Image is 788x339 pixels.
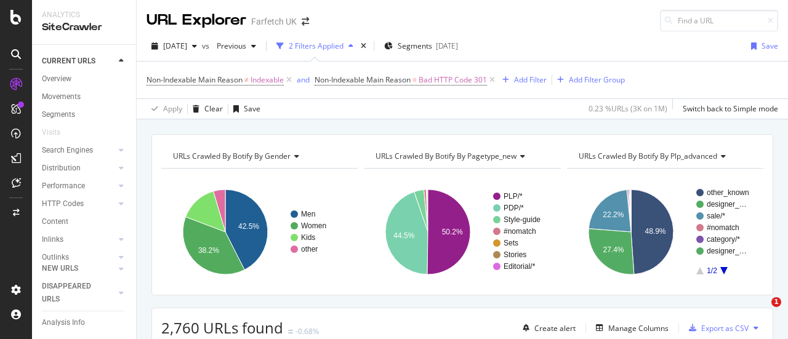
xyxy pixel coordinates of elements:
span: 2,760 URLs found [161,317,283,338]
div: Performance [42,180,85,193]
div: Analytics [42,10,126,20]
div: 2 Filters Applied [289,41,344,51]
text: #nomatch [504,227,536,236]
text: Stories [504,250,526,259]
text: 1/2 [707,266,717,275]
div: URL Explorer [147,10,246,31]
div: 0.23 % URLs ( 3K on 1M ) [589,103,667,114]
text: designer_… [707,200,747,209]
div: SiteCrawler [42,20,126,34]
h4: URLs Crawled By Botify By plp_advanced [576,146,752,166]
button: 2 Filters Applied [271,36,358,56]
a: Search Engines [42,144,115,157]
div: Manage Columns [608,323,669,333]
div: Create alert [534,323,576,333]
div: Add Filter Group [569,74,625,85]
button: and [297,74,310,86]
text: Kids [301,233,315,242]
div: Content [42,215,68,228]
img: Equal [288,330,293,333]
div: Movements [42,90,81,103]
text: Women [301,221,326,230]
div: Inlinks [42,233,63,246]
div: Segments [42,108,75,121]
text: 44.5% [394,231,415,240]
svg: A chart. [567,178,760,285]
text: #nomatch [707,223,739,232]
div: times [358,40,369,52]
a: Analysis Info [42,316,127,329]
div: Farfetch UK [251,15,297,28]
text: Editorial/* [504,262,536,271]
text: Sets [504,239,518,247]
div: Save [762,41,778,51]
input: Find a URL [660,10,778,31]
span: vs [202,41,212,51]
span: URLs Crawled By Botify By gender [173,151,291,161]
button: Apply [147,99,182,119]
div: and [297,74,310,85]
text: 38.2% [198,246,219,255]
text: other_known [707,188,749,197]
a: Content [42,215,127,228]
div: HTTP Codes [42,197,84,210]
a: Movements [42,90,127,103]
div: Search Engines [42,144,93,157]
text: other [301,245,318,253]
a: Segments [42,108,127,121]
a: Overview [42,73,127,86]
div: Visits [42,126,60,139]
span: ≠ [244,74,249,85]
button: [DATE] [147,36,202,56]
div: [DATE] [436,41,458,51]
a: Distribution [42,162,115,175]
div: Switch back to Simple mode [683,103,778,114]
span: Segments [398,41,432,51]
span: Bad HTTP Code 301 [419,71,487,89]
button: Add Filter Group [552,73,625,87]
span: Non-Indexable Main Reason [147,74,243,85]
a: CURRENT URLS [42,55,115,68]
button: Manage Columns [591,321,669,335]
div: Apply [163,103,182,114]
text: 50.2% [442,228,463,236]
div: DISAPPEARED URLS [42,280,104,306]
button: Segments[DATE] [379,36,463,56]
div: arrow-right-arrow-left [302,17,309,26]
text: 42.5% [238,222,259,231]
button: Save [746,36,778,56]
div: Save [244,103,260,114]
span: 2025 Sep. 12th [163,41,187,51]
h4: URLs Crawled By Botify By pagetype_new [373,146,549,166]
button: Switch back to Simple mode [678,99,778,119]
div: CURRENT URLS [42,55,95,68]
text: Style-guide [504,215,541,224]
h4: URLs Crawled By Botify By gender [171,146,347,166]
text: Men [301,210,315,218]
svg: A chart. [161,178,355,285]
div: Overview [42,73,71,86]
span: Previous [212,41,246,51]
span: URLs Crawled By Botify By pagetype_new [376,151,517,161]
text: 27.4% [603,245,624,254]
button: Create alert [518,318,576,338]
text: 48.9% [645,227,665,236]
span: Non-Indexable Main Reason [315,74,411,85]
a: NEW URLS [42,262,115,275]
text: PLP/* [504,192,523,201]
span: 1 [771,297,781,307]
div: Clear [204,103,223,114]
a: Outlinks [42,251,115,264]
button: Export as CSV [684,318,749,338]
div: Add Filter [514,74,547,85]
svg: A chart. [364,178,557,285]
a: HTTP Codes [42,197,115,210]
a: Visits [42,126,73,139]
span: = [412,74,417,85]
iframe: Intercom live chat [746,297,776,327]
div: Distribution [42,162,81,175]
span: URLs Crawled By Botify By plp_advanced [579,151,717,161]
div: NEW URLS [42,262,78,275]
